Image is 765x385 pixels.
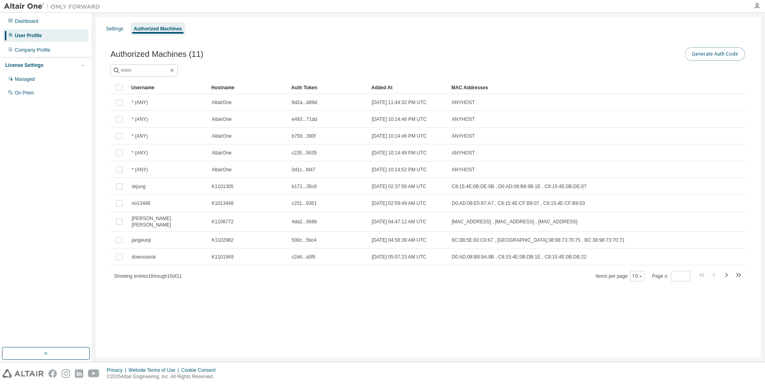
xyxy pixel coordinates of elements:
[652,271,690,281] span: Page n.
[48,369,57,378] img: facebook.svg
[372,254,427,260] span: [DATE] 05:07:23 AM UTC
[128,367,181,373] div: Website Terms of Use
[291,81,365,94] div: Auth Token
[212,237,234,243] span: K1102982
[132,150,148,156] span: * (ANY)
[211,81,285,94] div: Hostname
[110,50,203,59] span: Authorized Machines (11)
[107,367,128,373] div: Privacy
[452,183,587,190] span: C8:15:4E:0B:DE:0B , D0:AD:08:B8:9B:1E , C8:15:4E:0B:DE:07
[15,76,35,82] div: Managed
[372,200,427,207] span: [DATE] 02:59:49 AM UTC
[212,183,234,190] span: K1101305
[107,373,220,380] p: © 2025 Altair Engineering, Inc. All Rights Reserved.
[372,166,427,173] span: [DATE] 10:14:52 PM UTC
[132,254,156,260] span: dowooseok
[132,116,148,122] span: * (ANY)
[181,367,220,373] div: Cookie Consent
[371,81,445,94] div: Added At
[132,237,151,243] span: jangeunji
[292,254,315,260] span: c2d4...a5f6
[62,369,70,378] img: instagram.svg
[131,81,205,94] div: Username
[212,99,232,106] span: AltairOne
[132,166,148,173] span: * (ANY)
[212,219,234,225] span: K1108772
[15,90,34,96] div: On Prem
[632,273,643,279] button: 10
[212,200,234,207] span: K1013448
[452,133,475,139] span: ANYHOST
[372,219,427,225] span: [DATE] 04:47:12 AM UTC
[372,150,427,156] span: [DATE] 10:14:49 PM UTC
[114,273,182,279] span: Showing entries 1 through 10 of 11
[452,254,587,260] span: D0:AD:08:B8:9A:8B , C8:15:4E:0B:DB:1E , C8:15:4E:0B:DB:22
[372,133,427,139] span: [DATE] 10:14:46 PM UTC
[292,166,315,173] span: 0d1c...fd47
[452,200,585,207] span: D0:AD:08:E5:87:A7 , C8:15:4E:CF:B9:07 , C8:15:4E:CF:B9:03
[452,116,475,122] span: ANYHOST
[372,99,427,106] span: [DATE] 11:44:32 PM UTC
[596,271,645,281] span: Items per page
[132,200,150,207] span: no13448
[452,166,475,173] span: ANYHOST
[2,369,44,378] img: altair_logo.svg
[134,26,182,32] div: Authorized Machines
[5,62,43,68] div: License Settings
[372,116,427,122] span: [DATE] 10:14:46 PM UTC
[452,150,475,156] span: ANYHOST
[132,133,148,139] span: * (ANY)
[15,47,50,53] div: Company Profile
[132,215,204,228] span: [PERSON_NAME].[PERSON_NAME]
[292,237,316,243] span: 500c...5bc4
[212,166,232,173] span: AltairOne
[15,18,38,24] div: Dashboard
[452,237,625,243] span: 6C:0B:5E:83:C0:67 , [GEOGRAPHIC_DATA]:38:98:73:70:75 , BC:38:98:73:70:71
[685,47,745,61] button: Generate Auth Code
[372,183,427,190] span: [DATE] 02:37:56 AM UTC
[212,254,234,260] span: K1101949
[292,150,317,156] span: c235...5635
[452,99,475,106] span: ANYHOST
[75,369,83,378] img: linkedin.svg
[292,200,317,207] span: c251...9361
[292,133,316,139] span: b759...390f
[452,219,577,225] span: [MAC_ADDRESS] , [MAC_ADDRESS] , [MAC_ADDRESS]
[292,219,317,225] span: 4da2...668b
[212,150,232,156] span: AltairOne
[212,116,232,122] span: AltairOne
[292,183,317,190] span: b171...35c6
[106,26,123,32] div: Settings
[4,2,104,10] img: Altair One
[292,99,317,106] span: 6d2a...b89d
[212,133,232,139] span: AltairOne
[451,81,663,94] div: MAC Addresses
[372,237,427,243] span: [DATE] 04:58:39 AM UTC
[15,32,42,39] div: User Profile
[292,116,317,122] span: e493...71dd
[88,369,100,378] img: youtube.svg
[132,183,146,190] span: skjung
[132,99,148,106] span: * (ANY)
